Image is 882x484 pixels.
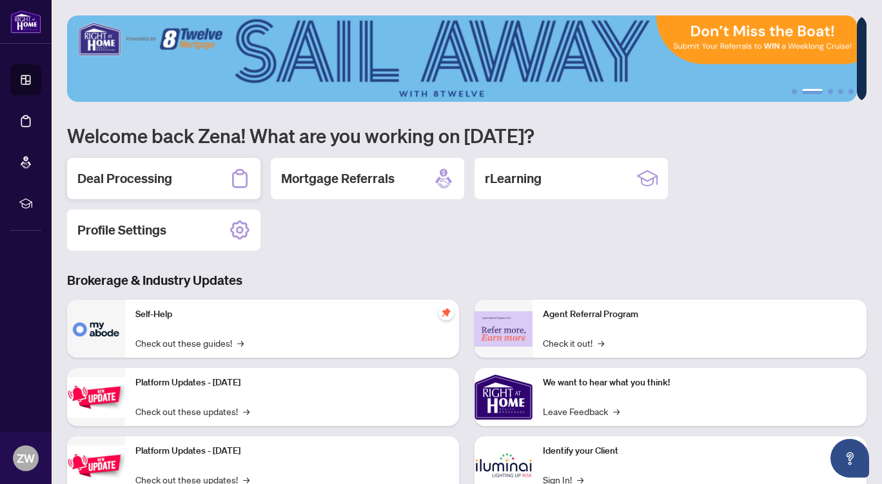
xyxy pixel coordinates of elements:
[543,404,620,418] a: Leave Feedback→
[135,404,250,418] a: Check out these updates!→
[543,336,604,350] a: Check it out!→
[838,89,843,94] button: 4
[475,311,533,347] img: Agent Referral Program
[828,89,833,94] button: 3
[848,89,854,94] button: 5
[67,300,125,358] img: Self-Help
[613,404,620,418] span: →
[77,221,166,239] h2: Profile Settings
[543,307,856,322] p: Agent Referral Program
[67,15,857,102] img: Slide 1
[67,123,867,148] h1: Welcome back Zena! What are you working on [DATE]?
[802,89,823,94] button: 2
[17,449,35,467] span: ZW
[485,169,542,188] h2: rLearning
[135,376,449,390] p: Platform Updates - [DATE]
[135,336,244,350] a: Check out these guides!→
[475,368,533,426] img: We want to hear what you think!
[438,305,454,320] span: pushpin
[67,377,125,418] img: Platform Updates - July 21, 2025
[243,404,250,418] span: →
[281,169,395,188] h2: Mortgage Referrals
[67,271,867,289] h3: Brokerage & Industry Updates
[77,169,172,188] h2: Deal Processing
[543,444,856,458] p: Identify your Client
[830,439,869,478] button: Open asap
[10,10,41,34] img: logo
[237,336,244,350] span: →
[543,376,856,390] p: We want to hear what you think!
[792,89,797,94] button: 1
[598,336,604,350] span: →
[135,444,449,458] p: Platform Updates - [DATE]
[135,307,449,322] p: Self-Help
